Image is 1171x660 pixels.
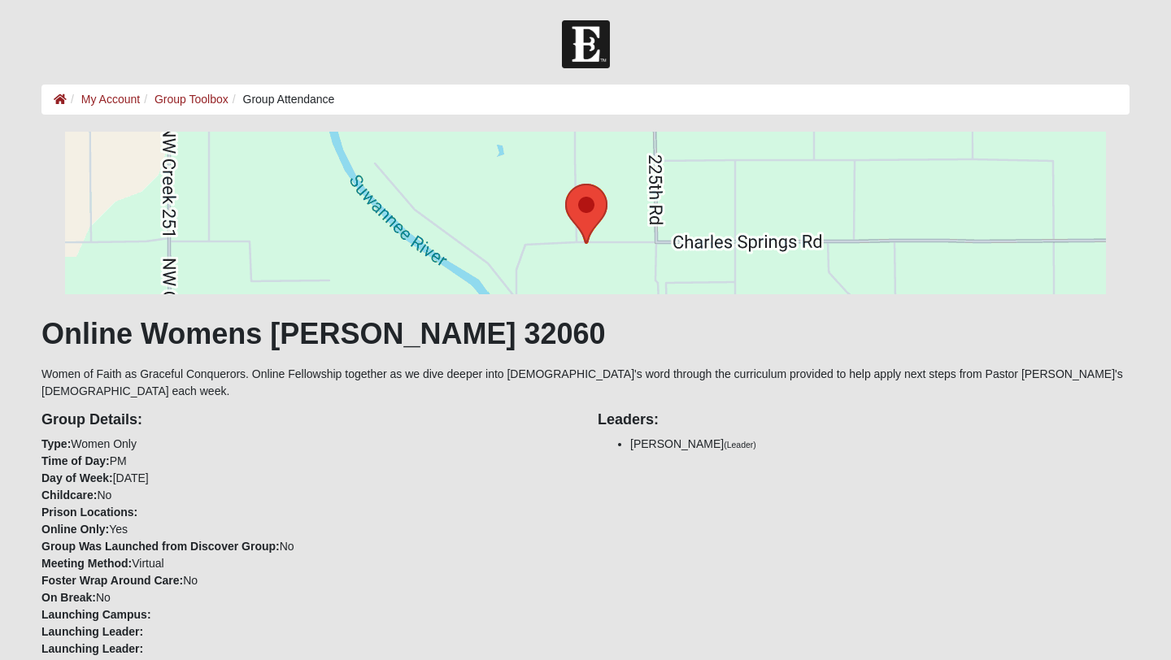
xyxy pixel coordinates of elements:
[630,436,1130,453] li: [PERSON_NAME]
[41,488,97,502] strong: Childcare:
[41,574,183,587] strong: Foster Wrap Around Care:
[724,440,756,449] small: (Leader)
[41,608,151,621] strong: Launching Campus:
[598,411,1130,429] h4: Leaders:
[562,20,610,68] img: Church of Eleven22 Logo
[41,437,71,450] strong: Type:
[41,625,143,638] strong: Launching Leader:
[41,411,573,429] h4: Group Details:
[81,93,140,106] a: My Account
[41,506,137,519] strong: Prison Locations:
[41,591,96,604] strong: On Break:
[41,471,113,484] strong: Day of Week:
[229,91,335,108] li: Group Attendance
[41,540,280,553] strong: Group Was Launched from Discover Group:
[155,93,229,106] a: Group Toolbox
[41,557,132,570] strong: Meeting Method:
[41,523,109,536] strong: Online Only:
[41,454,110,467] strong: Time of Day:
[41,316,1130,351] h1: Online Womens [PERSON_NAME] 32060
